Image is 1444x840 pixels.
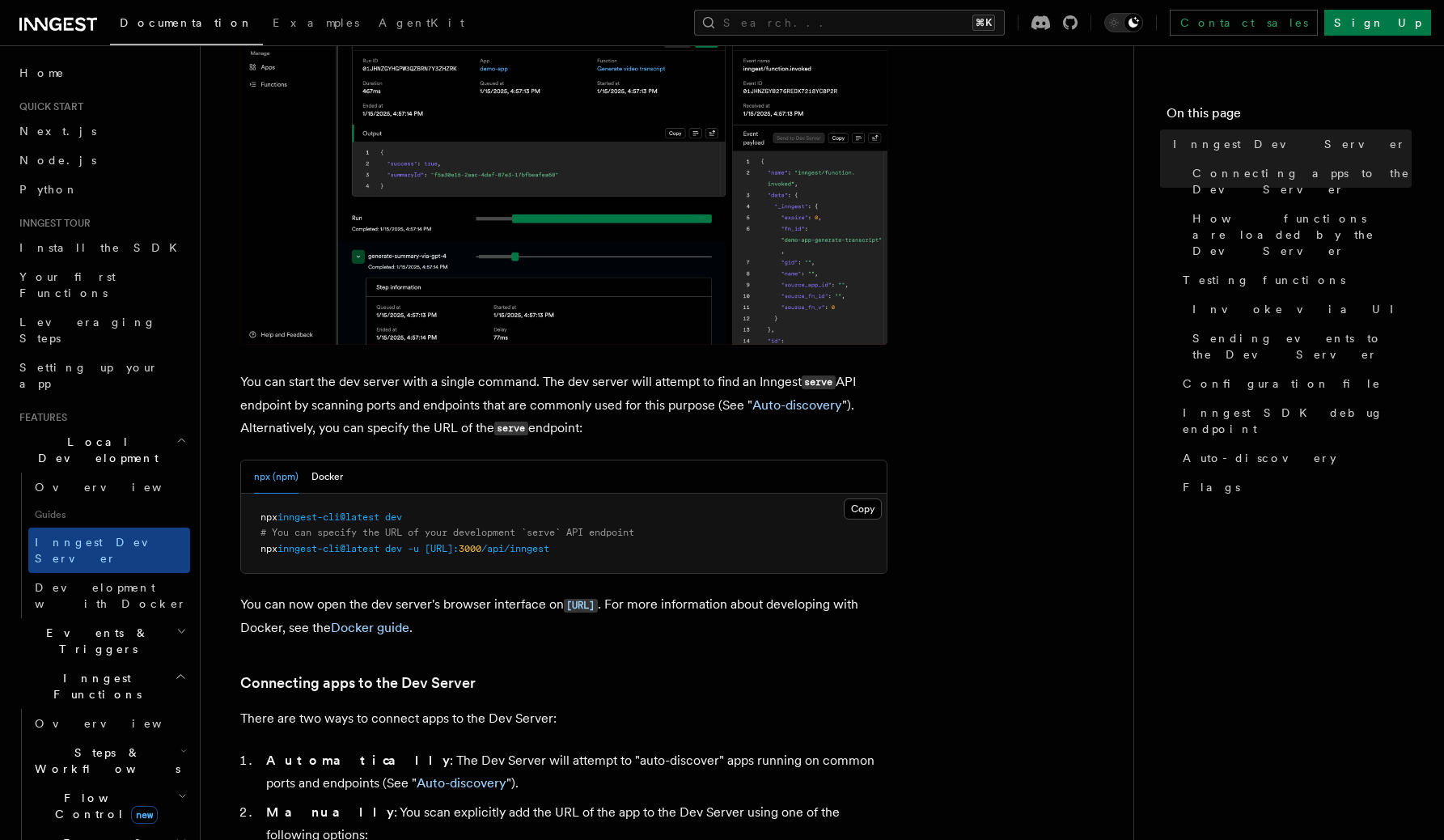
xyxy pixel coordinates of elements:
span: [URL]: [425,543,459,554]
span: # You can specify the URL of your development `serve` API endpoint [260,527,634,538]
span: Testing functions [1183,272,1345,288]
button: Flow Controlnew [28,783,190,829]
span: Events & Triggers [13,625,176,657]
span: -u [408,543,419,554]
span: Auto-discovery [1183,450,1336,466]
span: Local Development [13,434,176,466]
a: Setting up your app [13,353,190,398]
span: Inngest Dev Server [35,536,173,565]
a: Sending events to the Dev Server [1186,324,1412,369]
span: Sending events to the Dev Server [1192,330,1412,363]
a: Overview [28,473,190,502]
span: Steps & Workflows [28,745,180,777]
span: Flags [1183,479,1240,495]
span: Home [19,65,65,81]
a: Examples [263,5,369,44]
p: You can start the dev server with a single command. The dev server will attempt to find an Innges... [240,371,887,440]
div: Local Development [13,473,190,618]
button: Toggle dark mode [1104,13,1143,32]
span: /api/inngest [481,543,549,554]
a: Sign Up [1324,10,1431,36]
span: Quick start [13,100,83,113]
span: npx [260,543,277,554]
span: Overview [35,481,201,494]
kbd: ⌘K [972,15,995,31]
span: Inngest SDK debug endpoint [1183,405,1412,437]
a: Contact sales [1170,10,1318,36]
code: serve [494,422,528,435]
span: inngest-cli@latest [277,543,379,554]
a: Overview [28,709,190,738]
a: Leveraging Steps [13,308,190,353]
span: dev [385,511,402,523]
strong: Manually [266,804,394,820]
button: Local Development [13,427,190,473]
span: How functions are loaded by the Dev Server [1192,210,1412,259]
span: Examples [273,16,359,29]
span: Inngest Functions [13,670,175,702]
a: How functions are loaded by the Dev Server [1186,204,1412,265]
button: Inngest Functions [13,664,190,709]
span: Invoke via UI [1192,301,1408,317]
span: Documentation [120,16,253,29]
span: Features [13,411,67,424]
span: Your first Functions [19,270,116,299]
button: Events & Triggers [13,618,190,664]
span: inngest-cli@latest [277,511,379,523]
a: Auto-discovery [417,775,506,791]
p: There are two ways to connect apps to the Dev Server: [240,707,887,730]
a: Connecting apps to the Dev Server [240,672,476,694]
span: Node.js [19,154,96,167]
a: Auto-discovery [1176,443,1412,473]
a: Your first Functions [13,262,190,308]
a: Inngest Dev Server [1167,129,1412,159]
a: [URL] [564,596,598,612]
a: Development with Docker [28,573,190,618]
a: Inngest Dev Server [28,528,190,573]
button: Copy [844,498,882,520]
button: Docker [311,460,343,494]
a: Docker guide [331,620,409,635]
button: Steps & Workflows [28,738,190,783]
span: Guides [28,502,190,528]
button: Search...⌘K [694,10,1005,36]
span: Next.js [19,125,96,138]
a: Home [13,58,190,87]
a: Connecting apps to the Dev Server [1186,159,1412,204]
span: Python [19,183,78,196]
strong: Automatically [266,753,450,768]
span: new [131,806,158,824]
code: [URL] [564,599,598,613]
a: Next.js [13,117,190,146]
span: Setting up your app [19,361,159,390]
span: npx [260,511,277,523]
span: Inngest tour [13,217,91,230]
a: Testing functions [1176,265,1412,295]
a: Documentation [110,5,263,45]
a: Auto-discovery [752,397,842,413]
span: dev [385,543,402,554]
span: Install the SDK [19,241,187,254]
span: Inngest Dev Server [1173,136,1406,152]
span: Connecting apps to the Dev Server [1192,165,1412,197]
span: Development with Docker [35,581,187,610]
span: AgentKit [379,16,464,29]
a: Python [13,175,190,204]
a: Inngest SDK debug endpoint [1176,398,1412,443]
a: AgentKit [369,5,474,44]
a: Invoke via UI [1186,295,1412,324]
a: Node.js [13,146,190,175]
span: 3000 [459,543,481,554]
a: Flags [1176,473,1412,502]
button: npx (npm) [254,460,299,494]
span: Leveraging Steps [19,316,156,345]
span: Flow Control [28,790,178,822]
a: Configuration file [1176,369,1412,398]
a: Install the SDK [13,233,190,262]
h4: On this page [1167,104,1412,129]
code: serve [802,375,836,389]
li: : The Dev Server will attempt to "auto-discover" apps running on common ports and endpoints (See ... [261,749,887,795]
span: Overview [35,717,201,730]
span: Configuration file [1183,375,1381,392]
p: You can now open the dev server's browser interface on . For more information about developing wi... [240,593,887,639]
